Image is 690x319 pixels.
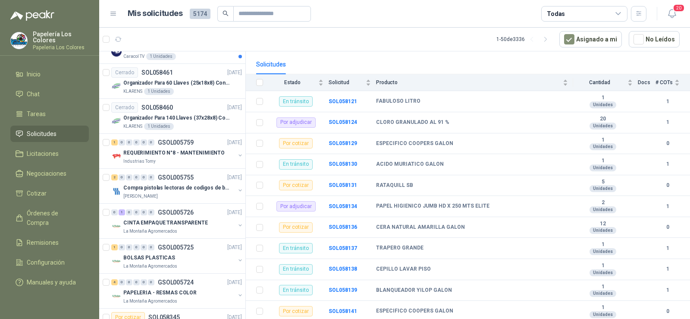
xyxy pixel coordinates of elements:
button: No Leídos [629,31,680,47]
a: SOL058137 [329,245,357,251]
div: 4 [111,279,118,285]
b: 2 [573,199,633,206]
b: 20 [573,116,633,123]
a: Solicitudes [10,126,89,142]
p: GSOL005725 [158,244,194,250]
div: Unidades [590,248,616,255]
b: ESPECIFICO COOPERS GALON [376,308,453,315]
b: 1 [655,265,680,273]
div: 0 [119,279,125,285]
p: La Montaña Agromercados [123,263,177,270]
a: 0 1 0 0 0 0 GSOL005726[DATE] Company LogoCINTA EMPAQUE TRANSPARENTELa Montaña Agromercados [111,207,244,235]
a: SOL058138 [329,266,357,272]
span: 20 [673,4,685,12]
img: Company Logo [111,151,122,161]
span: Solicitudes [27,129,56,139]
b: 1 [573,158,633,164]
b: 1 [573,137,633,144]
th: Estado [268,74,329,91]
span: Chat [27,89,40,99]
div: 0 [148,174,154,180]
div: 0 [111,209,118,215]
div: 0 [141,174,147,180]
div: 0 [141,209,147,215]
div: 0 [148,279,154,285]
img: Company Logo [111,81,122,92]
a: Remisiones [10,234,89,251]
a: SOL058130 [329,161,357,167]
a: SOL058141 [329,308,357,314]
div: Solicitudes [256,60,286,69]
p: KLARENS [123,88,142,95]
div: 0 [141,279,147,285]
div: Unidades [590,101,616,108]
p: BOLSAS PLASTICAS [123,254,175,262]
div: 0 [126,139,132,145]
div: En tránsito [279,285,313,295]
p: GSOL005726 [158,209,194,215]
p: [DATE] [227,69,242,77]
div: 2 [111,174,118,180]
b: 1 [655,202,680,211]
b: FABULOSO LITRO [376,98,420,105]
button: Asignado a mi [559,31,622,47]
a: Chat [10,86,89,102]
div: 0 [133,244,140,250]
div: 1 Unidades [144,123,174,130]
p: CINTA EMPAQUE TRANSPARENTE [123,219,208,227]
img: Company Logo [111,256,122,266]
div: Unidades [590,143,616,150]
b: 1 [573,241,633,248]
div: 0 [148,139,154,145]
div: Todas [547,9,565,19]
div: 1 [111,244,118,250]
div: 1 [119,209,125,215]
p: Papelería Los Colores [33,31,89,43]
b: 1 [655,98,680,106]
b: ACIDO MURIATICO GALON [376,161,444,168]
a: SOL058136 [329,224,357,230]
div: En tránsito [279,243,313,253]
p: Organizador Para 140 Llaves (37x28x8) Con Cerradura [123,114,231,122]
b: 0 [655,307,680,316]
span: # COTs [655,79,673,85]
b: CLORO GRANULADO AL 91 % [376,119,449,126]
a: SOL058129 [329,140,357,146]
th: Producto [376,74,573,91]
div: Por cotizar [279,222,313,233]
div: 0 [126,279,132,285]
div: 0 [148,209,154,215]
a: SOL058124 [329,119,357,125]
p: [DATE] [227,174,242,182]
div: 0 [133,139,140,145]
div: Unidades [590,269,616,276]
div: Por adjudicar [276,201,316,212]
div: En tránsito [279,159,313,170]
p: Caracol TV [123,53,144,60]
a: CerradoSOL058460[DATE] Company LogoOrganizador Para 140 Llaves (37x28x8) Con CerraduraKLARENS1 Un... [99,99,245,134]
div: Por cotizar [279,138,313,148]
div: En tránsito [279,264,313,275]
span: Cantidad [573,79,626,85]
div: Unidades [590,311,616,318]
img: Company Logo [111,291,122,301]
span: search [223,10,229,16]
b: BLANQUEADOR YILOP GALON [376,287,452,294]
a: SOL058131 [329,182,357,188]
b: 0 [655,223,680,231]
div: 0 [148,244,154,250]
b: 1 [573,95,633,101]
th: # COTs [655,74,690,91]
a: 1 0 0 0 0 0 GSOL005759[DATE] Company LogoREQUERIMIENTO N°8 - MANTENIMIENTOIndustrias Tomy [111,137,244,165]
div: 0 [126,244,132,250]
b: 12 [573,221,633,227]
p: PAPELERIA - RESMAS COLOR [123,289,197,297]
span: Manuales y ayuda [27,278,76,287]
a: Negociaciones [10,165,89,182]
img: Company Logo [111,46,122,57]
p: Compra pistolas lectoras de codigos de barras [123,184,231,192]
b: 1 [573,262,633,269]
span: Remisiones [27,238,59,247]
